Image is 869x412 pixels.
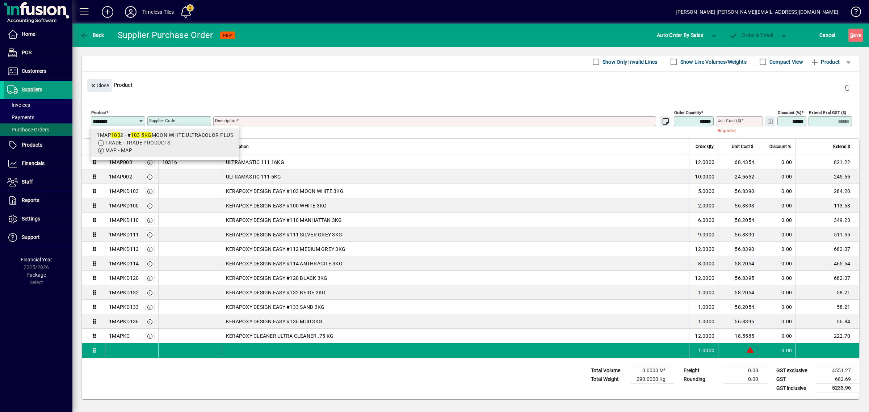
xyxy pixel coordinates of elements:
[680,375,723,384] td: Rounding
[4,210,72,228] a: Settings
[109,216,139,224] div: 1MAPKD110
[819,29,835,41] span: Cancel
[723,366,767,375] td: 0.00
[839,84,856,91] app-page-header-button: Delete
[80,32,104,38] span: Back
[689,314,718,329] td: 1.0000
[689,343,718,358] td: 1.0000
[109,260,139,267] div: 1MAPKD114
[85,82,114,88] app-page-header-button: Close
[4,192,72,210] a: Reports
[22,179,33,185] span: Staff
[226,216,342,224] span: KERAPOXY DESIGN EASY #110 MANHATTAN 3KG
[158,155,222,169] td: 10316
[773,375,816,384] td: GST
[795,213,859,227] td: 349.23
[718,155,758,169] td: 68.4354
[679,58,747,66] label: Show Line Volumes/Weights
[72,29,112,42] app-page-header-button: Back
[809,110,846,115] mat-label: Extend excl GST ($)
[4,136,72,154] a: Products
[109,159,132,166] div: 1MAP003
[689,169,718,184] td: 10.0000
[758,213,795,227] td: 0.00
[795,256,859,271] td: 465.64
[657,29,703,41] span: Auto Order By Sales
[758,198,795,213] td: 0.00
[4,111,72,123] a: Payments
[109,173,132,180] div: 1MAP002
[226,274,328,282] span: KERAPOXY DESIGN EASY #120 BLACK 3KG
[109,202,139,209] div: 1MAPKD100
[4,155,72,173] a: Financials
[131,132,140,138] em: 103
[111,132,120,138] em: 103
[21,257,52,262] span: Financial Year
[689,198,718,213] td: 2.0000
[78,29,106,42] button: Back
[7,114,34,120] span: Payments
[226,188,344,195] span: KERAPOXY DESIGN EASY #103 MOON WHITE 3KG
[718,329,758,343] td: 18.5585
[718,285,758,300] td: 58.2054
[215,126,666,134] mat-error: Required
[689,329,718,343] td: 12.0000
[718,314,758,329] td: 56.8395
[758,271,795,285] td: 0.00
[758,242,795,256] td: 0.00
[226,231,342,238] span: KERAPOXY DESIGN EASY #111 SILVER GREY 3KG
[142,6,174,18] div: Timeless Tiles
[97,131,233,139] div: 1MAP 2 - # MOON WHITE ULTRACOLOR PLUS
[118,29,213,41] div: Supplier Purchase Order
[226,318,322,325] span: KERAPOXY DESIGN EASY #136 MUD 3KG
[680,366,723,375] td: Freight
[105,140,171,146] span: TRADE - TRADE PRODUCTS
[758,256,795,271] td: 0.00
[215,118,236,123] mat-label: Description
[109,289,139,296] div: 1MAPKD132
[718,126,757,134] mat-error: Required
[22,50,32,55] span: POS
[758,184,795,198] td: 0.00
[839,79,856,96] button: Delete
[96,5,119,18] button: Add
[226,245,345,253] span: KERAPOXY DESIGN EASY #112 MEDIUM GREY 3KG
[795,198,859,213] td: 113.68
[833,143,850,151] span: Extend $
[718,184,758,198] td: 56.8390
[141,132,151,138] em: 5KG
[87,79,112,92] button: Close
[850,32,853,38] span: S
[729,32,773,38] span: Order & Email
[818,29,837,42] button: Cancel
[689,184,718,198] td: 5.0000
[149,118,175,123] mat-label: Supplier Code
[91,129,239,157] mat-option: 1MAP1032 - #103 5KG MOON WHITE ULTRACOLOR PLUS
[795,169,859,184] td: 245.65
[845,1,860,25] a: Knowledge Base
[109,245,139,253] div: 1MAPKD112
[689,271,718,285] td: 12.0000
[109,274,139,282] div: 1MAPKD120
[119,5,142,18] button: Profile
[7,102,30,108] span: Invoices
[816,375,860,384] td: 682.69
[689,300,718,314] td: 1.0000
[22,31,35,37] span: Home
[109,231,139,238] div: 1MAPKD111
[109,332,130,340] div: 1MAPKC
[816,366,860,375] td: 4551.27
[795,271,859,285] td: 682.07
[696,143,714,151] span: Order Qty
[226,260,343,267] span: KERAPOXY DESIGN EASY #114 ANTHRACITE 3KG
[689,256,718,271] td: 8.0000
[718,271,758,285] td: 56.8395
[22,234,40,240] span: Support
[795,314,859,329] td: 56.84
[795,184,859,198] td: 284.20
[718,118,741,123] mat-label: Unit Cost ($)
[631,375,674,384] td: 290.0000 Kg
[587,375,631,384] td: Total Weight
[689,242,718,256] td: 12.0000
[226,289,326,296] span: KERAPOXY DESIGN EASY #132 BEIGE 3KG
